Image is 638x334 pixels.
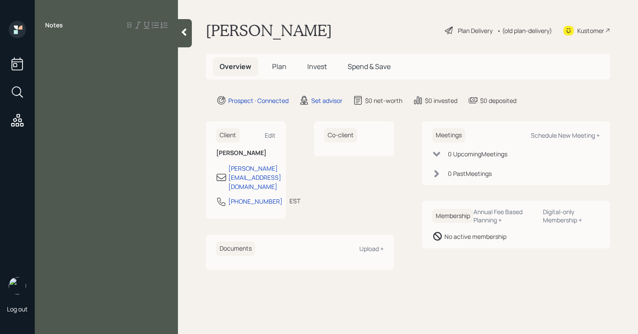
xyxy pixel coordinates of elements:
div: Digital-only Membership + [543,208,600,224]
h6: Client [216,128,240,142]
div: Annual Fee Based Planning + [474,208,536,224]
div: [PERSON_NAME][EMAIL_ADDRESS][DOMAIN_NAME] [228,164,281,191]
div: No active membership [444,232,506,241]
h6: [PERSON_NAME] [216,149,276,157]
span: Plan [272,62,286,71]
div: [PHONE_NUMBER] [228,197,283,206]
img: retirable_logo.png [9,277,26,294]
h6: Membership [432,209,474,223]
div: Prospect · Connected [228,96,289,105]
h6: Documents [216,241,255,256]
div: Kustomer [577,26,604,35]
h6: Meetings [432,128,465,142]
h1: [PERSON_NAME] [206,21,332,40]
div: • (old plan-delivery) [497,26,552,35]
div: Upload + [359,245,384,253]
div: Log out [7,305,28,313]
span: Spend & Save [348,62,391,71]
div: $0 invested [425,96,457,105]
h6: Co-client [324,128,357,142]
span: Invest [307,62,327,71]
div: Plan Delivery [458,26,493,35]
div: 0 Past Meeting s [448,169,492,178]
label: Notes [45,21,63,30]
div: $0 deposited [480,96,516,105]
div: $0 net-worth [365,96,402,105]
div: EST [289,196,300,205]
div: Set advisor [311,96,342,105]
span: Overview [220,62,251,71]
div: 0 Upcoming Meeting s [448,149,507,159]
div: Schedule New Meeting + [531,131,600,139]
div: Edit [265,131,276,139]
